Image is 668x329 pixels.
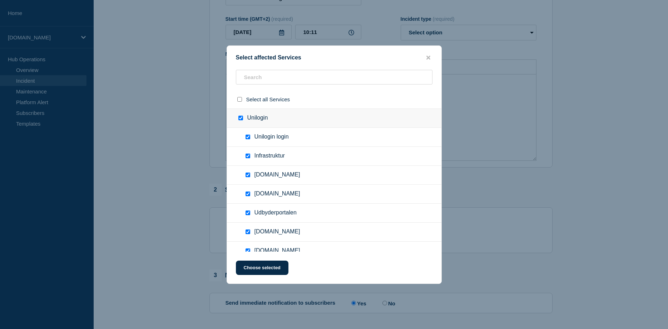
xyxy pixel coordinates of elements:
[236,261,288,275] button: Choose selected
[254,247,300,255] span: [DOMAIN_NAME]
[246,96,290,102] span: Select all Services
[254,228,300,236] span: [DOMAIN_NAME]
[254,190,300,198] span: [DOMAIN_NAME]
[227,54,441,61] div: Select affected Services
[246,192,250,196] input: Brugeroversigt.stil.dk checkbox
[237,97,242,102] input: select all checkbox
[246,211,250,215] input: Udbyderportalen checkbox
[246,154,250,158] input: Infrastruktur checkbox
[424,54,432,61] button: close button
[246,229,250,234] input: Elevadministration.stil.dk checkbox
[246,248,250,253] input: Elevadgang.unilogin.dk checkbox
[254,153,285,160] span: Infrastruktur
[254,209,297,217] span: Udbyderportalen
[254,171,300,179] span: [DOMAIN_NAME]
[227,108,441,128] div: Unilogin
[246,135,250,139] input: Unilogin login checkbox
[254,134,289,141] span: Unilogin login
[246,173,250,177] input: MitUnilogin.dk checkbox
[236,70,432,84] input: Search
[238,116,243,120] input: Unilogin checkbox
